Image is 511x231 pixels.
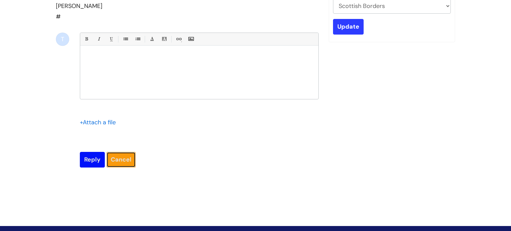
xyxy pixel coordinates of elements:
a: Italic (Ctrl-I) [94,35,103,43]
a: Cancel [106,152,136,167]
a: Bold (Ctrl-B) [82,35,90,43]
div: [PERSON_NAME] [56,1,319,11]
div: T [56,33,69,46]
a: Link [174,35,183,43]
div: Attach a file [80,117,120,128]
a: • Unordered List (Ctrl-Shift-7) [121,35,129,43]
a: Insert Image... [187,35,195,43]
span: + [80,118,83,126]
a: Font Color [148,35,156,43]
input: Update [333,19,364,34]
a: Back Color [160,35,168,43]
a: Underline(Ctrl-U) [107,35,115,43]
a: 1. Ordered List (Ctrl-Shift-8) [133,35,142,43]
input: Reply [80,152,105,167]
